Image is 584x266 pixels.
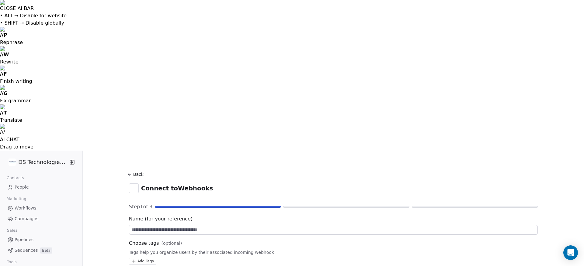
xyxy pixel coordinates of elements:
span: Contacts [4,173,27,182]
span: Workflows [15,205,36,211]
span: People [15,184,29,190]
button: DS Technologies Inc [7,157,65,167]
span: Connect to Webhooks [141,184,213,193]
span: Tags help you organize users by their associated incoming webhook [129,249,538,255]
div: Open Intercom Messenger [563,245,578,260]
img: webhooks.svg [131,185,137,191]
span: Step 1 of 3 [129,203,152,210]
a: Workflows [5,203,78,213]
span: Pipelines [15,237,33,243]
span: Name (for your reference) [129,215,538,223]
span: Beta [40,247,52,254]
img: DS%20Updated%20Logo.jpg [9,159,16,166]
span: Sequences [15,247,38,254]
span: DS Technologies Inc [18,158,68,166]
button: Back [127,169,146,180]
a: Campaigns [5,214,78,224]
button: Add Tags [129,258,156,264]
a: Pipelines [5,235,78,245]
span: Marketing [4,194,29,203]
span: Campaigns [15,216,38,222]
span: (optional) [162,240,182,246]
a: People [5,182,78,192]
a: SequencesBeta [5,245,78,255]
span: Choose tags [129,240,159,247]
span: Sales [4,226,20,235]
